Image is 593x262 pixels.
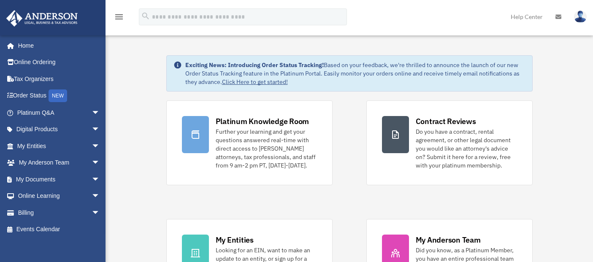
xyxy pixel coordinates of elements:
img: Anderson Advisors Platinum Portal [4,10,80,27]
a: My Entitiesarrow_drop_down [6,138,113,154]
a: Online Learningarrow_drop_down [6,188,113,205]
a: Tax Organizers [6,70,113,87]
a: menu [114,15,124,22]
a: Contract Reviews Do you have a contract, rental agreement, or other legal document you would like... [366,100,533,185]
a: Online Ordering [6,54,113,71]
a: Digital Productsarrow_drop_down [6,121,113,138]
div: My Anderson Team [416,235,481,245]
div: Do you have a contract, rental agreement, or other legal document you would like an attorney's ad... [416,127,517,170]
a: Platinum Q&Aarrow_drop_down [6,104,113,121]
div: Platinum Knowledge Room [216,116,309,127]
a: Billingarrow_drop_down [6,204,113,221]
span: arrow_drop_down [92,104,108,122]
span: arrow_drop_down [92,121,108,138]
i: menu [114,12,124,22]
a: My Anderson Teamarrow_drop_down [6,154,113,171]
div: Based on your feedback, we're thrilled to announce the launch of our new Order Status Tracking fe... [185,61,525,86]
a: Click Here to get started! [222,78,288,86]
a: My Documentsarrow_drop_down [6,171,113,188]
strong: Exciting News: Introducing Order Status Tracking! [185,61,324,69]
a: Events Calendar [6,221,113,238]
i: search [141,11,150,21]
span: arrow_drop_down [92,154,108,172]
img: User Pic [574,11,587,23]
div: My Entities [216,235,254,245]
a: Home [6,37,108,54]
span: arrow_drop_down [92,204,108,221]
span: arrow_drop_down [92,171,108,188]
div: NEW [49,89,67,102]
a: Platinum Knowledge Room Further your learning and get your questions answered real-time with dire... [166,100,333,185]
div: Contract Reviews [416,116,476,127]
span: arrow_drop_down [92,138,108,155]
span: arrow_drop_down [92,188,108,205]
a: Order StatusNEW [6,87,113,105]
div: Further your learning and get your questions answered real-time with direct access to [PERSON_NAM... [216,127,317,170]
